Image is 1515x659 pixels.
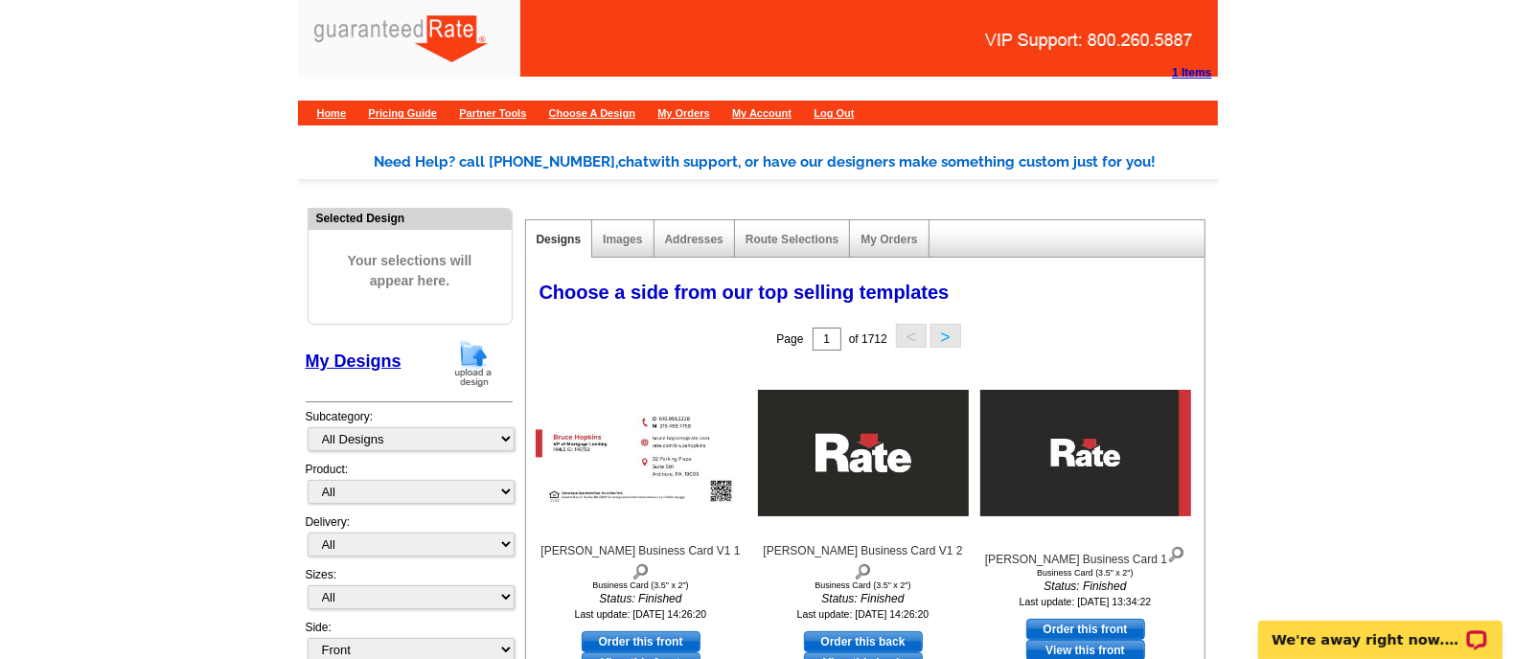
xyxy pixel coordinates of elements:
[536,580,746,590] div: Business Card (3.5" x 2")
[758,390,969,516] img: Bruce Hopkins Business Card V1 2
[309,209,512,227] div: Selected Design
[732,107,792,119] a: My Account
[306,461,513,513] div: Product:
[375,151,1218,173] div: Need Help? call [PHONE_NUMBER], with support, or have our designers make something custom just fo...
[317,107,347,119] a: Home
[861,233,917,246] a: My Orders
[814,107,854,119] a: Log Out
[758,590,969,607] i: Status: Finished
[797,608,930,620] small: Last update: [DATE] 14:26:20
[603,233,642,246] a: Images
[804,631,923,652] a: use this design
[459,107,526,119] a: Partner Tools
[368,107,437,119] a: Pricing Guide
[758,542,969,580] div: [PERSON_NAME] Business Card V1 2
[536,590,746,607] i: Status: Finished
[657,107,709,119] a: My Orders
[539,282,950,303] span: Choose a side from our top selling templates
[575,608,707,620] small: Last update: [DATE] 14:26:20
[980,390,1191,516] img: Rita Martinez Caceres Business Card 1
[1172,66,1211,80] strong: 1 Items
[306,408,513,461] div: Subcategory:
[619,153,650,170] span: chat
[1246,599,1515,659] iframe: LiveChat chat widget
[448,339,498,388] img: upload-design
[746,233,838,246] a: Route Selections
[582,631,700,652] a: use this design
[306,352,402,371] a: My Designs
[537,233,582,246] a: Designs
[536,542,746,580] div: [PERSON_NAME] Business Card V1 1
[631,559,650,580] img: view design details
[549,107,635,119] a: Choose A Design
[980,568,1191,578] div: Business Card (3.5" x 2")
[1020,596,1152,607] small: Last update: [DATE] 13:34:22
[849,332,887,346] span: of 1712
[930,324,961,348] button: >
[1167,542,1185,563] img: view design details
[306,513,513,566] div: Delivery:
[1026,619,1145,640] a: use this design
[854,559,872,580] img: view design details
[896,324,927,348] button: <
[776,332,803,346] span: Page
[758,580,969,590] div: Business Card (3.5" x 2")
[323,232,497,310] span: Your selections will appear here.
[980,542,1191,568] div: [PERSON_NAME] Business Card 1
[980,578,1191,595] i: Status: Finished
[665,233,723,246] a: Addresses
[536,390,746,516] img: Bruce Hopkins Business Card V1 1
[306,566,513,619] div: Sizes:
